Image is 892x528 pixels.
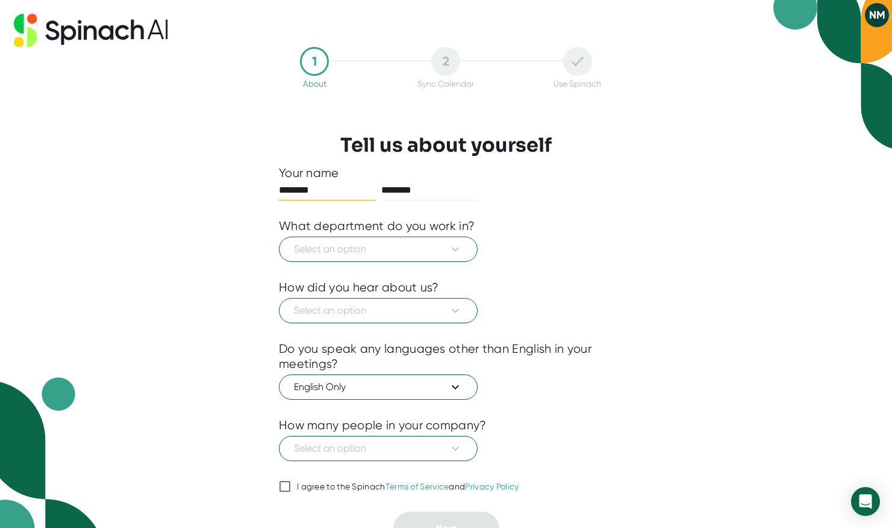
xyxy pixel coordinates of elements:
[865,3,889,27] button: NM
[303,79,326,89] div: About
[431,47,460,76] div: 2
[279,298,478,323] button: Select an option
[279,166,613,181] div: Your name
[294,303,463,318] span: Select an option
[294,242,463,256] span: Select an option
[279,374,478,400] button: English Only
[294,441,463,456] span: Select an option
[294,380,463,394] span: English Only
[340,134,552,157] h3: Tell us about yourself
[279,219,475,234] div: What department do you work in?
[279,280,439,295] div: How did you hear about us?
[554,79,601,89] div: Use Spinach
[297,482,519,492] div: I agree to the Spinach and
[279,436,478,461] button: Select an option
[279,341,613,371] div: Do you speak any languages other than English in your meetings?
[851,487,880,516] div: Open Intercom Messenger
[465,482,519,491] a: Privacy Policy
[300,47,329,76] div: 1
[385,482,449,491] a: Terms of Service
[417,79,474,89] div: Sync Calendar
[279,418,487,433] div: How many people in your company?
[279,237,478,262] button: Select an option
